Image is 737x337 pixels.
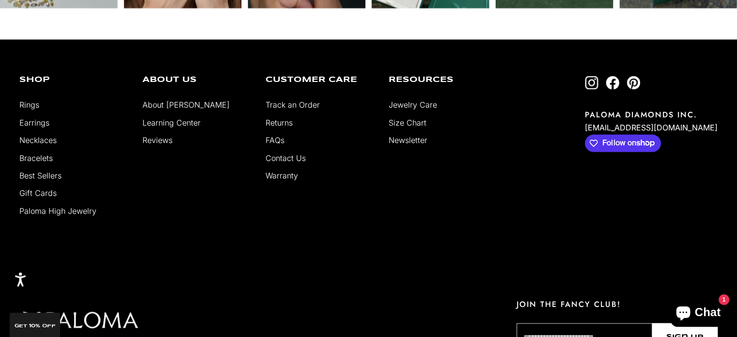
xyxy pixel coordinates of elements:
[266,170,298,180] a: Warranty
[142,117,201,127] a: Learning Center
[19,135,57,144] a: Necklaces
[15,323,56,328] span: GET 10% Off
[19,153,53,162] a: Bracelets
[142,135,172,144] a: Reviews
[19,170,62,180] a: Best Sellers
[19,309,141,330] img: footer logo
[10,313,60,337] div: GET 10% Off
[389,76,497,83] p: Resources
[585,109,718,120] p: PALOMA DIAMONDS INC.
[19,76,128,83] p: Shop
[266,135,284,144] a: FAQs
[389,135,427,144] a: Newsletter
[585,120,718,134] p: [EMAIL_ADDRESS][DOMAIN_NAME]
[667,298,729,329] inbox-online-store-chat: Shopify online store chat
[517,298,718,309] p: JOIN THE FANCY CLUB!
[266,99,320,109] a: Track an Order
[19,117,49,127] a: Earrings
[266,76,374,83] p: Customer Care
[19,188,57,197] a: Gift Cards
[266,153,306,162] a: Contact Us
[627,76,640,89] a: Follow on Pinterest
[19,206,96,215] a: Paloma High Jewelry
[606,76,619,89] a: Follow on Facebook
[389,117,426,127] a: Size Chart
[389,99,437,109] a: Jewelry Care
[19,99,39,109] a: Rings
[142,76,251,83] p: About Us
[266,117,293,127] a: Returns
[585,76,598,89] a: Follow on Instagram
[142,99,230,109] a: About [PERSON_NAME]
